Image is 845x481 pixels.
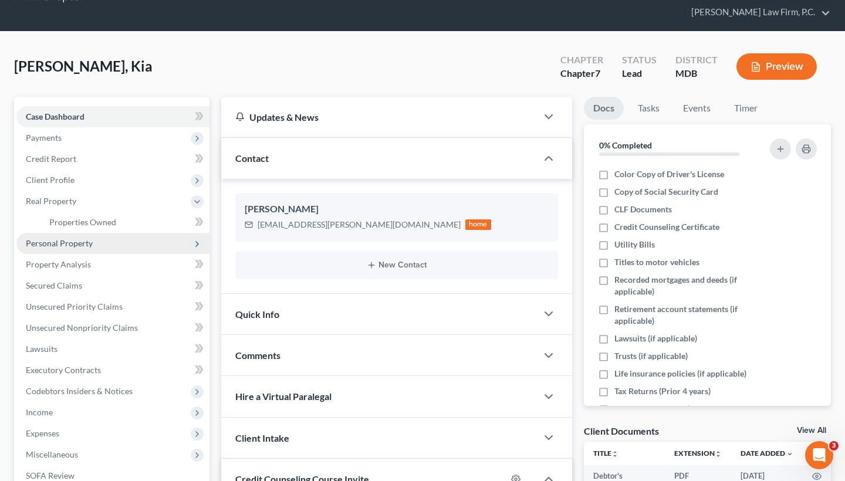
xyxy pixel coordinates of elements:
span: Titles to motor vehicles [614,256,699,268]
div: Updates & News [235,111,523,123]
a: Tasks [628,97,669,120]
div: MDB [675,67,718,80]
a: Events [674,97,720,120]
i: unfold_more [715,450,722,458]
span: [PERSON_NAME], Kia [14,57,153,74]
a: Property Analysis [16,254,209,275]
div: home [465,219,491,230]
a: Extensionunfold_more [674,449,722,458]
a: Secured Claims [16,275,209,296]
span: 3 [829,441,839,450]
span: Comments [235,350,280,361]
span: Income Documents (Continuing obligation until date of filing) [614,403,759,426]
span: Income [26,407,53,417]
span: Case Dashboard [26,111,84,121]
button: New Contact [245,260,549,270]
span: Tax Returns (Prior 4 years) [614,385,711,397]
span: Hire a Virtual Paralegal [235,391,332,402]
span: Expenses [26,428,59,438]
button: Preview [736,53,817,80]
span: Personal Property [26,238,93,248]
a: Unsecured Priority Claims [16,296,209,317]
span: Lawsuits [26,344,58,354]
span: Client Profile [26,175,75,185]
a: [PERSON_NAME] Law Firm, P.C. [685,2,830,23]
span: SOFA Review [26,470,75,480]
a: Docs [584,97,624,120]
div: Client Documents [584,425,659,437]
span: Executory Contracts [26,365,101,375]
span: Retirement account statements (if applicable) [614,303,759,327]
a: Unsecured Nonpriority Claims [16,317,209,338]
a: Properties Owned [40,212,209,233]
a: Timer [725,97,767,120]
span: Miscellaneous [26,449,78,459]
div: District [675,53,718,67]
span: Unsecured Priority Claims [26,302,123,311]
a: Date Added expand_more [741,449,793,458]
span: Property Analysis [26,259,91,269]
span: Unsecured Nonpriority Claims [26,323,138,333]
span: Credit Report [26,154,76,164]
iframe: Intercom live chat [805,441,833,469]
span: Secured Claims [26,280,82,290]
span: Trusts (if applicable) [614,350,688,362]
a: Executory Contracts [16,360,209,381]
i: expand_more [786,450,793,458]
span: Credit Counseling Certificate [614,221,719,233]
span: Real Property [26,196,76,206]
div: [PERSON_NAME] [245,202,549,216]
strong: 0% Completed [599,140,652,150]
span: Recorded mortgages and deeds (if applicable) [614,274,759,297]
span: Properties Owned [49,217,116,227]
a: Credit Report [16,148,209,170]
span: Contact [235,153,269,164]
span: Codebtors Insiders & Notices [26,386,133,396]
div: Chapter [560,53,603,67]
div: Status [622,53,657,67]
span: Lawsuits (if applicable) [614,333,697,344]
span: Utility Bills [614,239,655,250]
a: View All [797,426,826,435]
div: Lead [622,67,657,80]
span: Quick Info [235,309,279,320]
i: unfold_more [611,450,618,458]
span: Payments [26,133,62,143]
span: Client Intake [235,432,289,443]
span: CLF Documents [614,204,672,215]
a: Case Dashboard [16,106,209,127]
span: Copy of Social Security Card [614,186,718,198]
div: Chapter [560,67,603,80]
div: [EMAIL_ADDRESS][PERSON_NAME][DOMAIN_NAME] [258,219,461,231]
span: Color Copy of Driver's License [614,168,724,180]
a: Lawsuits [16,338,209,360]
a: Titleunfold_more [593,449,618,458]
span: Life insurance policies (if applicable) [614,368,746,380]
span: 7 [595,67,600,79]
